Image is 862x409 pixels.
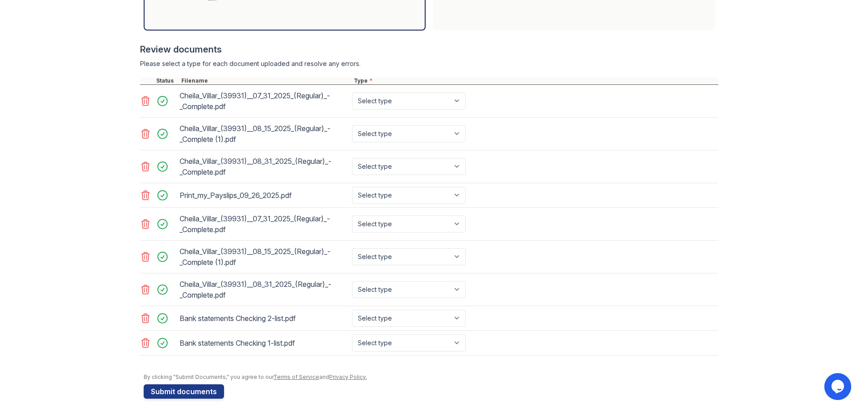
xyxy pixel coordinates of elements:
[180,211,348,237] div: Cheila_Villar_(39931)__07_31_2025_(Regular)_-_Complete.pdf
[180,244,348,269] div: Cheila_Villar_(39931)__08_15_2025_(Regular)_-_Complete (1).pdf
[180,88,348,114] div: Cheila_Villar_(39931)__07_31_2025_(Regular)_-_Complete.pdf
[180,154,348,179] div: Cheila_Villar_(39931)__08_31_2025_(Regular)_-_Complete.pdf
[180,121,348,146] div: Cheila_Villar_(39931)__08_15_2025_(Regular)_-_Complete (1).pdf
[140,43,718,56] div: Review documents
[180,277,348,302] div: Cheila_Villar_(39931)__08_31_2025_(Regular)_-_Complete.pdf
[180,336,348,350] div: Bank statements Checking 1-list.pdf
[180,188,348,202] div: Print_my_Payslips_09_26_2025.pdf
[824,373,853,400] iframe: chat widget
[180,77,352,84] div: Filename
[154,77,180,84] div: Status
[140,59,718,68] div: Please select a type for each document uploaded and resolve any errors.
[273,374,319,380] a: Terms of Service
[144,374,718,381] div: By clicking "Submit Documents," you agree to our and
[144,384,224,399] button: Submit documents
[352,77,718,84] div: Type
[180,311,348,325] div: Bank statements Checking 2-list.pdf
[329,374,367,380] a: Privacy Policy.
